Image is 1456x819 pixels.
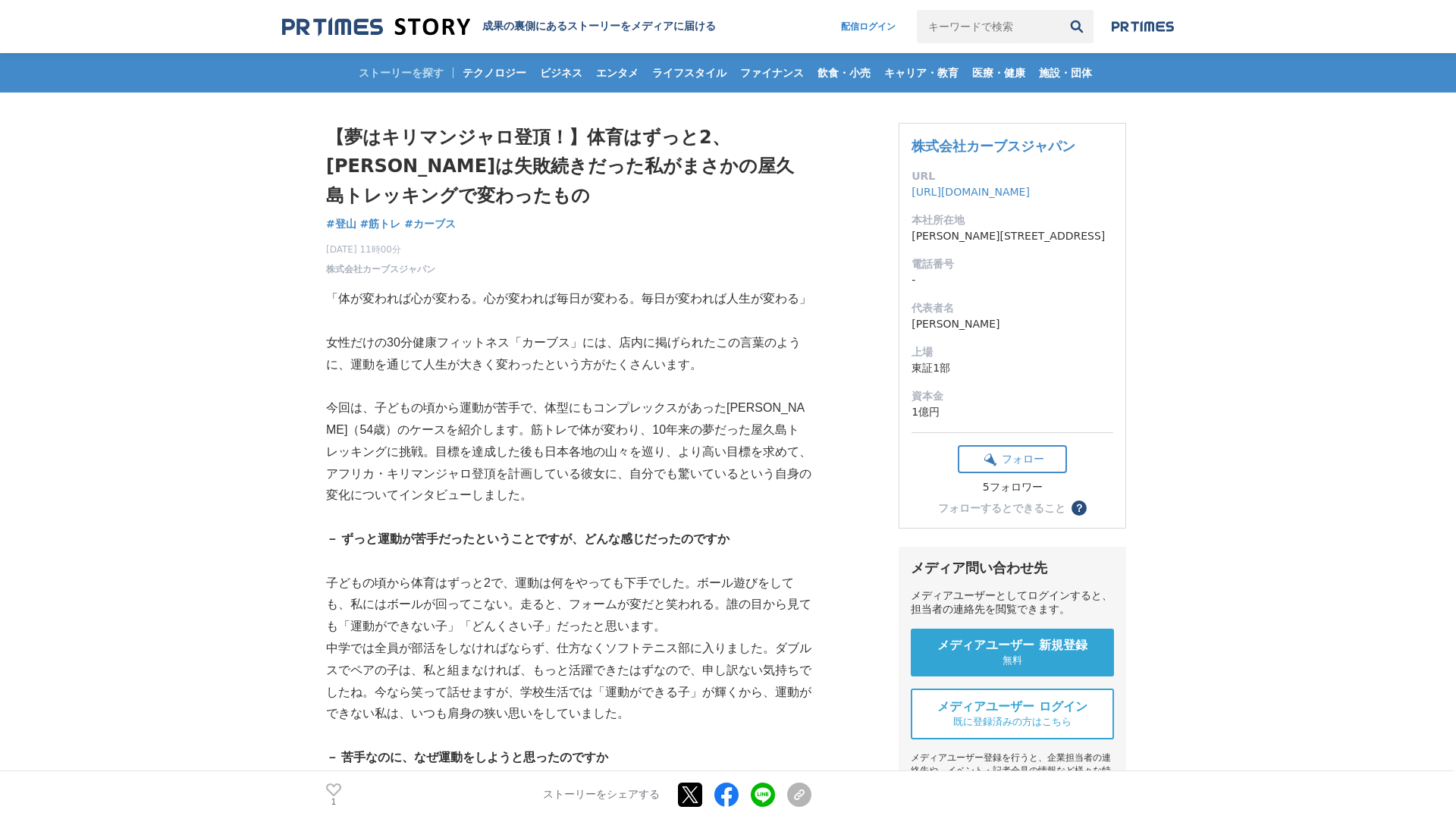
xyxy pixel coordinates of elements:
[646,53,733,93] a: ライフスタイル
[912,316,1113,332] dd: [PERSON_NAME]
[811,53,877,93] a: 飲食・小売
[457,66,532,80] span: テクノロジー
[1112,20,1174,33] img: prtimes
[404,217,456,231] span: #カーブス
[326,799,341,806] p: 1
[912,388,1113,404] dt: 資本金
[912,212,1113,228] dt: 本社所在地
[878,66,965,80] span: キャリア・教育
[937,699,1087,715] span: メディアユーザー ログイン
[590,66,645,80] span: エンタメ
[911,559,1114,577] div: メディア問い合わせ先
[958,445,1067,473] button: フォロー
[734,66,810,80] span: ファイナンス
[326,123,811,210] h1: 【夢はキリマンジャロ登頂！】体育はずっと2、[PERSON_NAME]は失敗続きだった私がまさかの屋久島トレッキングで変わったもの
[326,217,356,231] span: #登山
[966,53,1031,93] a: 医療・健康
[590,53,645,93] a: エンタメ
[534,66,588,80] span: ビジネス
[938,503,1065,513] div: フォローするとできること
[826,10,911,43] a: 配信ログイン
[360,216,401,232] a: #筋トレ
[1072,500,1087,516] button: ？
[937,638,1087,654] span: メディアユーザー 新規登録
[326,532,730,545] strong: － ずっと運動が苦手だったということですが、どんな感じだったのですか
[958,481,1067,494] div: 5フォロワー
[326,397,811,507] p: 今回は、子どもの頃から運動が苦手で、体型にもコンプレックスがあった[PERSON_NAME]（54歳）のケースを紹介します。筋トレで体が変わり、10年来の夢だった屋久島トレッキングに挑戦。目標を...
[911,629,1114,676] a: メディアユーザー 新規登録 無料
[326,573,811,638] p: 子どもの頃から体育はずっと2で、運動は何をやっても下手でした。ボール遊びをしても、私にはボールが回ってこない。走ると、フォームが変だと笑われる。誰の目から見ても「運動ができない子」「どんくさい子...
[326,262,435,276] a: 株式会社カーブスジャパン
[912,344,1113,360] dt: 上場
[912,228,1113,244] dd: [PERSON_NAME][STREET_ADDRESS]
[878,53,965,93] a: キャリア・教育
[326,332,811,376] p: 女性だけの30分健康フィットネス「カーブス」には、店内に掲げられたこの言葉のように、運動を通じて人生が大きく変わったという方がたくさんいます。
[912,360,1113,376] dd: 東証1部
[1074,503,1084,513] span: ？
[734,53,810,93] a: ファイナンス
[646,66,733,80] span: ライフスタイル
[1033,53,1098,93] a: 施設・団体
[404,216,456,232] a: #カーブス
[326,288,811,310] p: 「体が変われば心が変わる。心が変われば毎日が変わる。毎日が変われば人生が変わる」
[912,300,1113,316] dt: 代表者名
[282,17,716,37] a: 成果の裏側にあるストーリーをメディアに届ける 成果の裏側にあるストーリーをメディアに届ける
[482,20,716,33] h2: 成果の裏側にあるストーリーをメディアに届ける
[912,256,1113,272] dt: 電話番号
[326,216,356,232] a: #登山
[1060,10,1094,43] button: 検索
[912,404,1113,420] dd: 1億円
[911,589,1114,617] div: メディアユーザーとしてログインすると、担当者の連絡先を閲覧できます。
[953,715,1072,729] span: 既に登録済みの方はこちら
[966,66,1031,80] span: 医療・健康
[326,243,435,256] span: [DATE] 11時00分
[457,53,532,93] a: テクノロジー
[911,752,1114,816] div: メディアユーザー登録を行うと、企業担当者の連絡先や、イベント・記者会見の情報など様々な特記情報を閲覧できます。 ※内容はストーリー・プレスリリースにより異なります。
[1033,66,1098,80] span: 施設・団体
[912,138,1075,154] a: 株式会社カーブスジャパン
[811,66,877,80] span: 飲食・小売
[543,789,660,802] p: ストーリーをシェアする
[911,689,1114,739] a: メディアユーザー ログイン 既に登録済みの方はこちら
[912,168,1113,184] dt: URL
[534,53,588,93] a: ビジネス
[282,17,470,37] img: 成果の裏側にあるストーリーをメディアに届ける
[912,272,1113,288] dd: -
[917,10,1060,43] input: キーワードで検索
[326,638,811,725] p: 中学では全員が部活をしなければならず、仕方なくソフトテニス部に入りました。ダブルスでペアの子は、私と組まなければ、もっと活躍できたはずなので、申し訳ない気持ちでしたね。今なら笑って話せますが、学...
[360,217,401,231] span: #筋トレ
[912,186,1030,198] a: [URL][DOMAIN_NAME]
[326,751,608,764] strong: － 苦手なのに、なぜ運動をしようと思ったのですか
[1003,654,1022,667] span: 無料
